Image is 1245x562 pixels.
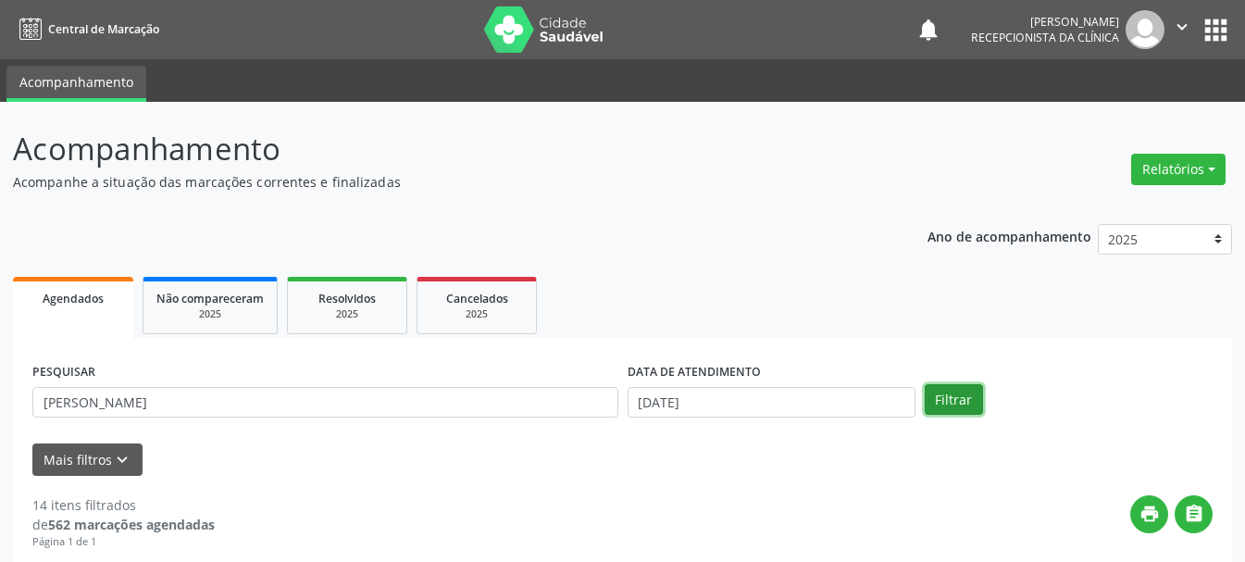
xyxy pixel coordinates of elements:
[32,515,215,534] div: de
[915,17,941,43] button: notifications
[1131,154,1226,185] button: Relatórios
[925,384,983,416] button: Filtrar
[1164,10,1200,49] button: 
[1172,17,1192,37] i: 
[112,450,132,470] i: keyboard_arrow_down
[628,358,761,387] label: DATA DE ATENDIMENTO
[1130,495,1168,533] button: print
[971,14,1119,30] div: [PERSON_NAME]
[628,387,915,418] input: Selecione um intervalo
[446,291,508,306] span: Cancelados
[156,307,264,321] div: 2025
[1184,504,1204,524] i: 
[48,21,159,37] span: Central de Marcação
[971,30,1119,45] span: Recepcionista da clínica
[430,307,523,321] div: 2025
[318,291,376,306] span: Resolvidos
[1139,504,1160,524] i: print
[32,358,95,387] label: PESQUISAR
[32,534,215,550] div: Página 1 de 1
[1200,14,1232,46] button: apps
[1126,10,1164,49] img: img
[13,14,159,44] a: Central de Marcação
[928,224,1091,247] p: Ano de acompanhamento
[48,516,215,533] strong: 562 marcações agendadas
[1175,495,1213,533] button: 
[32,387,618,418] input: Nome, CNS
[32,495,215,515] div: 14 itens filtrados
[6,66,146,102] a: Acompanhamento
[13,172,866,192] p: Acompanhe a situação das marcações correntes e finalizadas
[301,307,393,321] div: 2025
[156,291,264,306] span: Não compareceram
[13,126,866,172] p: Acompanhamento
[32,443,143,476] button: Mais filtroskeyboard_arrow_down
[43,291,104,306] span: Agendados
